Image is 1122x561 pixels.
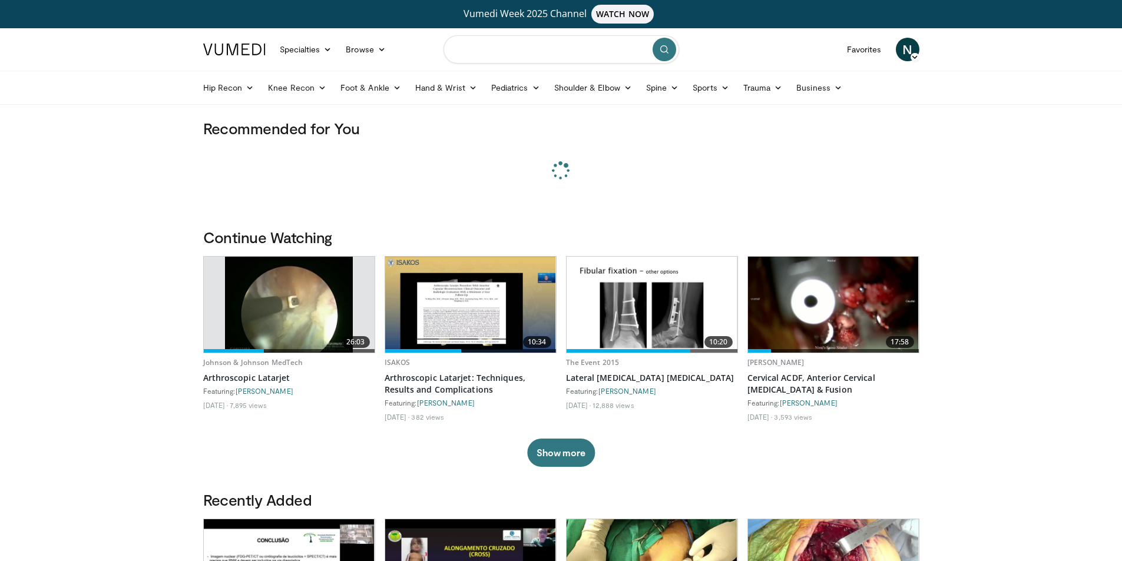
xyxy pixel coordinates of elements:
[523,336,551,348] span: 10:34
[203,372,375,384] a: Arthroscopic Latarjet
[385,372,557,396] a: Arthroscopic Latarjet: Techniques, Results and Complications
[547,76,639,99] a: Shoulder & Elbow
[225,257,353,353] img: 1r0G9UHG_T5JX3EH4xMDoxOjBrO-I4W8.620x360_q85_upscale.jpg
[789,76,849,99] a: Business
[203,400,229,410] li: [DATE]
[598,387,656,395] a: [PERSON_NAME]
[747,372,919,396] a: Cervical ACDF, Anterior Cervical [MEDICAL_DATA] & Fusion
[567,257,737,353] img: 56b59349-e699-4a4a-9be9-29dc7dd4f13d.620x360_q85_upscale.jpg
[886,336,914,348] span: 17:58
[205,5,918,24] a: Vumedi Week 2025 ChannelWATCH NOW
[774,412,812,421] li: 3,593 views
[566,357,620,367] a: The Event 2015
[566,372,738,384] a: Lateral [MEDICAL_DATA] [MEDICAL_DATA]
[566,400,591,410] li: [DATE]
[747,357,805,367] a: [PERSON_NAME]
[704,336,733,348] span: 10:20
[747,412,773,421] li: [DATE]
[385,257,556,353] img: a3cd73b5-cde6-4b06-8f6b-da322a670582.620x360_q85_upscale.jpg
[203,119,919,138] h3: Recommended for You
[339,38,393,61] a: Browse
[385,412,410,421] li: [DATE]
[203,490,919,509] h3: Recently Added
[333,76,408,99] a: Foot & Ankle
[385,257,556,353] a: 10:34
[567,257,737,353] a: 10:20
[443,35,679,64] input: Search topics, interventions
[896,38,919,61] a: N
[273,38,339,61] a: Specialties
[591,5,654,24] span: WATCH NOW
[342,336,370,348] span: 26:03
[566,386,738,396] div: Featuring:
[639,76,686,99] a: Spine
[780,399,838,407] a: [PERSON_NAME]
[230,400,267,410] li: 7,895 views
[748,257,919,353] a: 17:58
[203,44,266,55] img: VuMedi Logo
[203,357,303,367] a: Johnson & Johnson MedTech
[236,387,293,395] a: [PERSON_NAME]
[411,412,444,421] li: 382 views
[385,398,557,407] div: Featuring:
[748,257,919,353] img: 45d9052e-5211-4d55-8682-bdc6aa14d650.620x360_q85_upscale.jpg
[747,398,919,407] div: Featuring:
[593,400,634,410] li: 12,888 views
[385,357,411,367] a: ISAKOS
[204,257,375,353] a: 26:03
[527,439,595,467] button: Show more
[196,76,262,99] a: Hip Recon
[417,399,475,407] a: [PERSON_NAME]
[686,76,736,99] a: Sports
[840,38,889,61] a: Favorites
[203,386,375,396] div: Featuring:
[408,76,484,99] a: Hand & Wrist
[484,76,547,99] a: Pediatrics
[736,76,790,99] a: Trauma
[261,76,333,99] a: Knee Recon
[203,228,919,247] h3: Continue Watching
